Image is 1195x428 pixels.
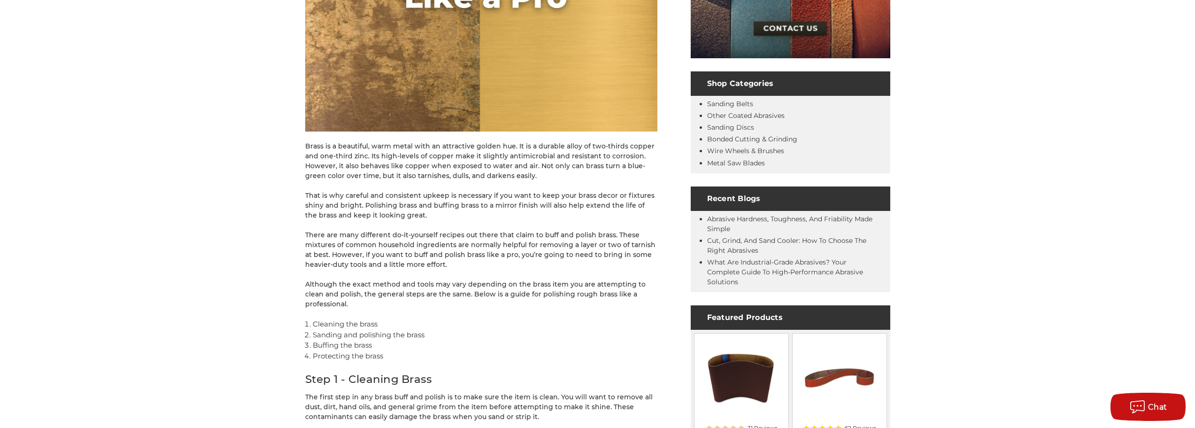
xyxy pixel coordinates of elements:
[704,340,779,415] img: aluminum oxide 8x19 sanding belt
[707,215,872,233] a: Abrasive Hardness, Toughness, and Friability Made Simple
[691,305,890,330] h4: Featured Products
[691,71,890,96] h4: Shop Categories
[691,187,890,211] h4: Recent Blogs
[799,340,880,421] a: 2" x 72" Ceramic Pipe Sanding Belt
[707,100,753,108] a: Sanding Belts
[802,340,877,415] img: 2" x 72" Ceramic Pipe Sanding Belt
[1148,403,1167,412] span: Chat
[707,159,765,167] a: Metal Saw Blades
[707,147,784,155] a: Wire Wheels & Brushes
[313,330,657,341] li: Sanding and polishing the brass
[305,141,657,181] p: Brass is a beautiful, warm metal with an attractive golden hue. It is a durable alloy of two-thir...
[707,135,797,143] a: Bonded Cutting & Grinding
[707,111,785,120] a: Other Coated Abrasives
[305,191,657,220] p: That is why careful and consistent upkeep is necessary if you want to keep your brass decor or fi...
[701,340,782,421] a: aluminum oxide 8x19 sanding belt
[313,351,657,362] li: Protecting the brass
[707,258,863,286] a: What Are Industrial-Grade Abrasives? Your Complete Guide to High-Performance Abrasive Solutions
[707,123,754,132] a: Sanding Discs
[313,340,657,351] li: Buffing the brass
[707,236,866,255] a: Cut, Grind, and Sand Cooler: How to Choose the Right Abrasives
[305,280,657,309] p: Although the exact method and tools may vary depending on the brass item you are attempting to cl...
[313,319,657,330] li: Cleaning the brass
[305,230,657,270] p: There are many different do-it-yourself recipes out there that claim to buff and polish brass. Th...
[1110,393,1186,421] button: Chat
[305,392,657,422] p: The first step in any brass buff and polish is to make sure the item is clean. You will want to r...
[305,371,657,388] h2: Step 1 - Cleaning Brass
